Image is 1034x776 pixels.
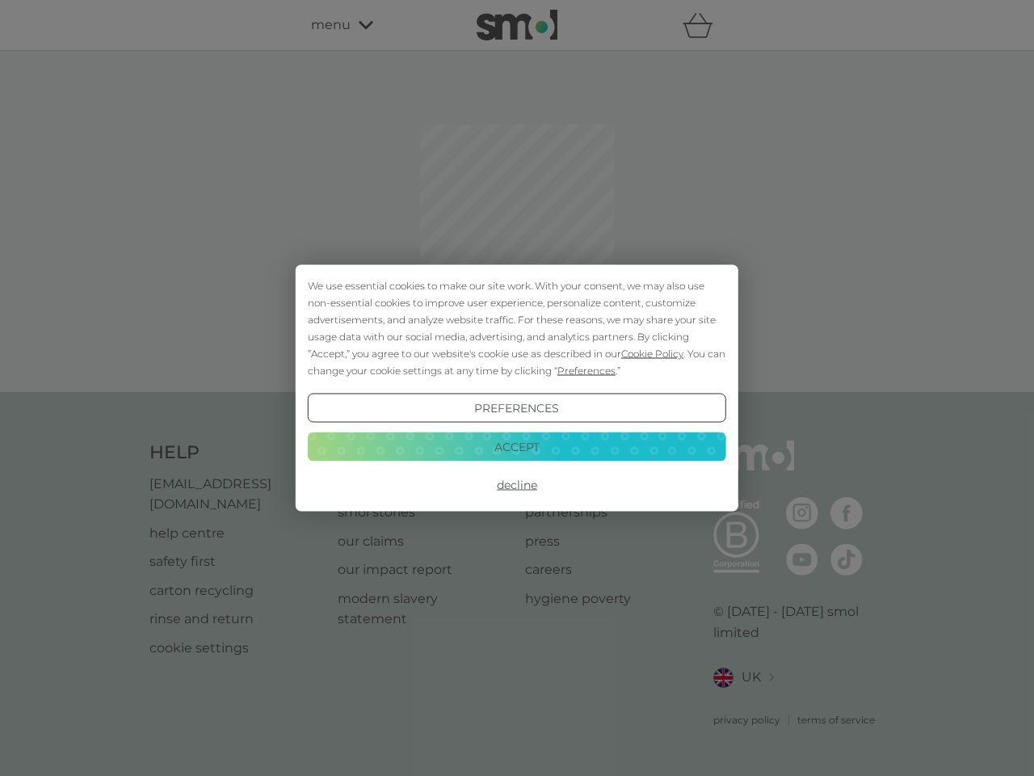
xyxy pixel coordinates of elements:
span: Cookie Policy [621,348,683,360]
button: Decline [308,470,726,500]
button: Preferences [308,394,726,423]
button: Accept [308,432,726,461]
div: Cookie Consent Prompt [296,265,738,512]
span: Preferences [557,365,616,377]
div: We use essential cookies to make our site work. With your consent, we may also use non-essential ... [308,277,726,379]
